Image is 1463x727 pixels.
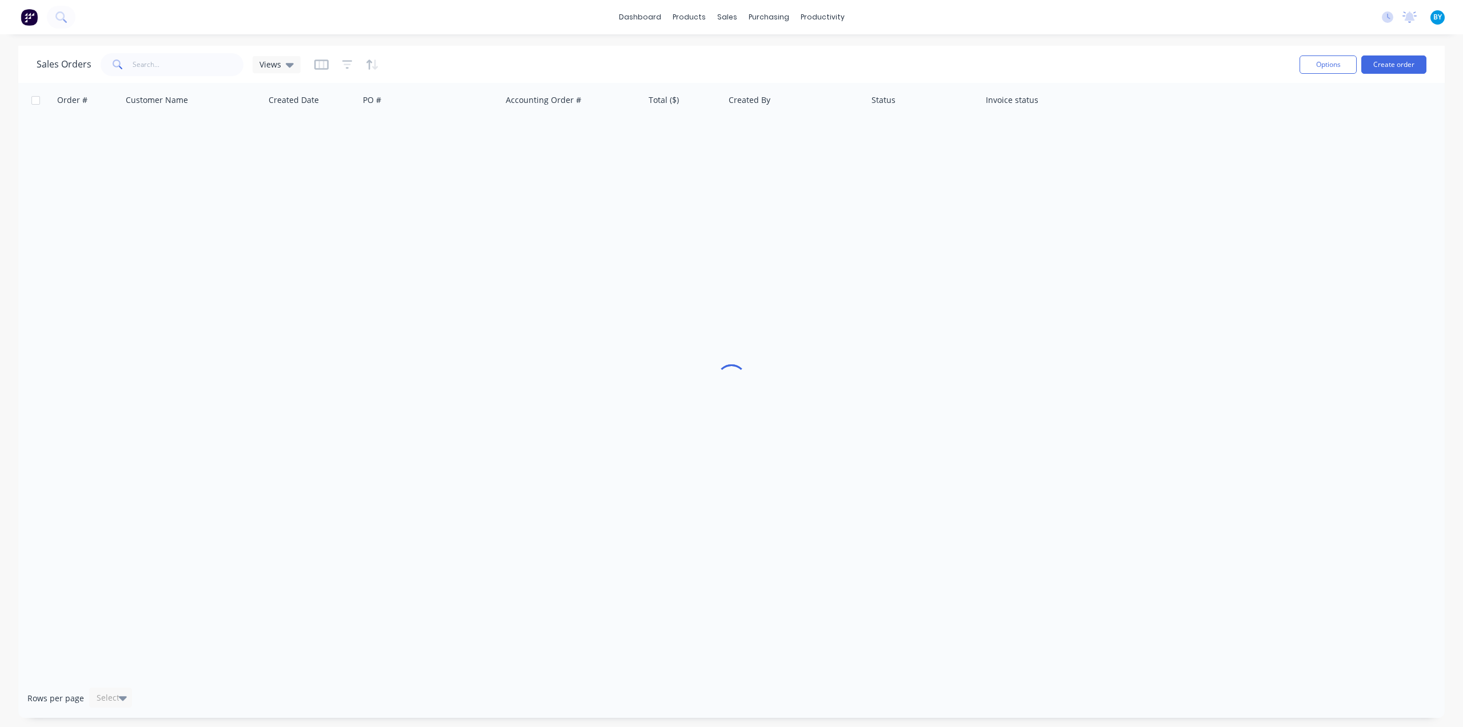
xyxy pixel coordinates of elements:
[97,692,126,704] div: Select...
[743,9,795,26] div: purchasing
[1433,12,1442,22] span: BY
[133,53,244,76] input: Search...
[613,9,667,26] a: dashboard
[729,94,770,106] div: Created By
[795,9,850,26] div: productivity
[649,94,679,106] div: Total ($)
[27,693,84,704] span: Rows per page
[711,9,743,26] div: sales
[667,9,711,26] div: products
[1361,55,1426,74] button: Create order
[21,9,38,26] img: Factory
[872,94,896,106] div: Status
[57,94,87,106] div: Order #
[363,94,381,106] div: PO #
[506,94,581,106] div: Accounting Order #
[126,94,188,106] div: Customer Name
[259,58,281,70] span: Views
[37,59,91,70] h1: Sales Orders
[1300,55,1357,74] button: Options
[986,94,1038,106] div: Invoice status
[269,94,319,106] div: Created Date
